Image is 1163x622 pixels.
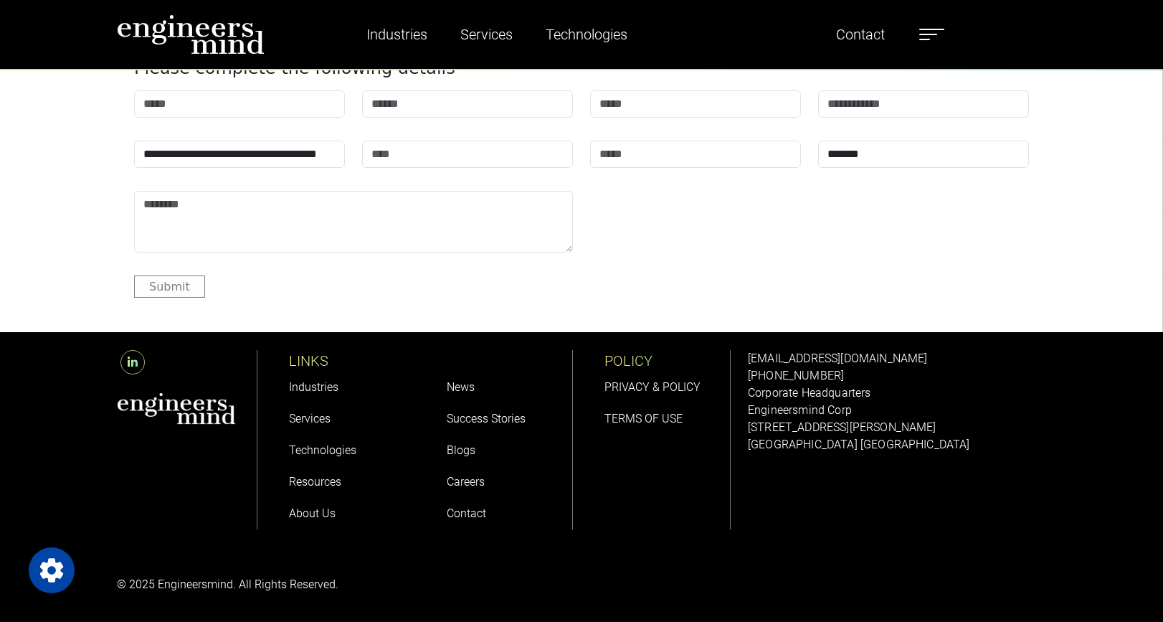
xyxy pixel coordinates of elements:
p: [GEOGRAPHIC_DATA] [GEOGRAPHIC_DATA] [748,436,1046,453]
a: PRIVACY & POLICY [604,380,701,394]
a: Success Stories [447,412,526,425]
p: [STREET_ADDRESS][PERSON_NAME] [748,419,1046,436]
a: Careers [447,475,485,489]
a: Contact [830,18,891,51]
p: LINKS [289,350,415,372]
a: Services [289,412,331,425]
iframe: reCAPTCHA [590,191,808,247]
a: Resources [289,475,341,489]
a: LinkedIn [117,356,148,369]
a: Blogs [447,443,475,457]
a: Technologies [540,18,633,51]
a: Industries [289,380,338,394]
img: aws [117,392,236,425]
a: TERMS OF USE [604,412,683,425]
a: [EMAIL_ADDRESS][DOMAIN_NAME] [748,352,927,365]
p: POLICY [604,350,730,372]
a: News [447,380,475,394]
button: Submit [134,275,205,298]
p: Engineersmind Corp [748,402,1046,419]
p: Corporate Headquarters [748,385,1046,402]
a: Contact [447,506,486,520]
a: About Us [289,506,336,520]
img: logo [117,14,265,55]
a: Technologies [289,443,356,457]
a: Services [455,18,518,51]
p: © 2025 Engineersmind. All Rights Reserved. [117,576,573,593]
a: [PHONE_NUMBER] [748,369,844,382]
a: Industries [361,18,433,51]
